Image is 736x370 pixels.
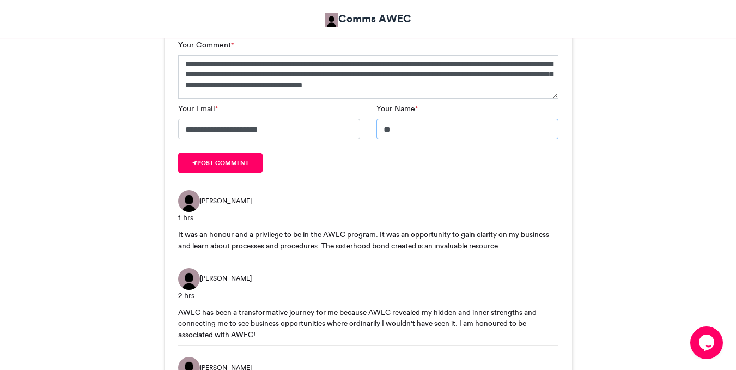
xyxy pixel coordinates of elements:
a: Comms AWEC [325,11,411,27]
img: Ramatu [178,268,200,290]
div: It was an honour and a privilege to be in the AWEC program. It was an opportunity to gain clarity... [178,229,558,251]
button: Post comment [178,153,263,173]
img: Comms AWEC [325,13,338,27]
label: Your Name [376,103,418,114]
iframe: chat widget [690,326,725,359]
span: [PERSON_NAME] [200,196,252,206]
span: [PERSON_NAME] [200,274,252,283]
div: AWEC has been a transformative journey for me because AWEC revealed my hidden and inner strengths... [178,307,558,340]
img: Nancy [178,190,200,212]
div: 2 hrs [178,290,558,301]
label: Your Email [178,103,218,114]
div: 1 hrs [178,212,558,223]
label: Your Comment [178,39,234,51]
